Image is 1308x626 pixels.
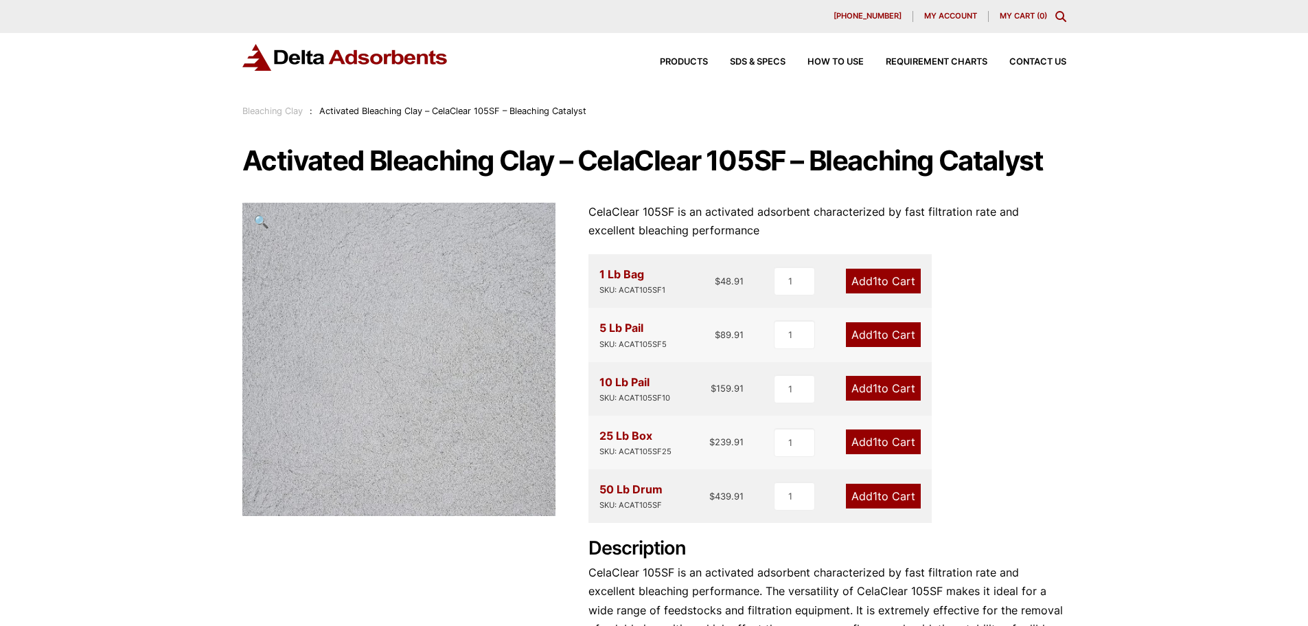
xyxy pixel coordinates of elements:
span: 1 [873,489,877,503]
bdi: 159.91 [711,383,744,394]
div: 1 Lb Bag [599,265,665,297]
a: Requirement Charts [864,58,987,67]
span: $ [715,329,720,340]
span: 1 [873,328,877,342]
a: Add1to Cart [846,429,921,454]
span: Activated Bleaching Clay – CelaClear 105SF – Bleaching Catalyst [319,106,586,116]
a: Add1to Cart [846,376,921,401]
span: 1 [873,274,877,288]
a: Add1to Cart [846,484,921,508]
bdi: 439.91 [709,491,744,502]
a: My account [913,11,989,22]
h2: Description [588,537,1066,560]
a: Add1to Cart [846,322,921,347]
div: 5 Lb Pail [599,319,667,350]
span: My account [924,12,977,20]
span: Contact Us [1009,58,1066,67]
a: How to Use [785,58,864,67]
div: 50 Lb Drum [599,480,663,512]
span: 0 [1040,11,1044,21]
div: Toggle Modal Content [1055,11,1066,22]
a: [PHONE_NUMBER] [823,11,913,22]
span: 🔍 [253,214,269,229]
a: Add1to Cart [846,269,921,293]
a: SDS & SPECS [708,58,785,67]
span: How to Use [807,58,864,67]
span: : [310,106,312,116]
div: SKU: ACAT105SF10 [599,392,670,405]
bdi: 48.91 [715,276,744,287]
a: My Cart (0) [1000,11,1047,21]
span: Products [660,58,708,67]
bdi: 89.91 [715,329,744,340]
a: View full-screen image gallery [242,203,280,241]
h1: Activated Bleaching Clay – CelaClear 105SF – Bleaching Catalyst [242,146,1066,175]
div: SKU: ACAT105SF25 [599,445,672,458]
div: SKU: ACAT105SF5 [599,338,667,351]
span: [PHONE_NUMBER] [834,12,902,20]
span: 1 [873,435,877,449]
span: 1 [873,381,877,395]
div: SKU: ACAT105SF [599,499,663,512]
div: SKU: ACAT105SF1 [599,284,665,297]
span: $ [709,436,715,447]
a: Contact Us [987,58,1066,67]
span: SDS & SPECS [730,58,785,67]
span: $ [711,383,716,394]
div: 25 Lb Box [599,427,672,458]
div: 10 Lb Pail [599,373,670,405]
a: Products [638,58,708,67]
img: Delta Adsorbents [242,44,448,71]
p: CelaClear 105SF is an activated adsorbent characterized by fast filtration rate and excellent ble... [588,203,1066,240]
bdi: 239.91 [709,436,744,447]
span: $ [715,276,720,287]
a: Bleaching Clay [242,106,303,116]
span: Requirement Charts [886,58,987,67]
span: $ [709,491,715,502]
